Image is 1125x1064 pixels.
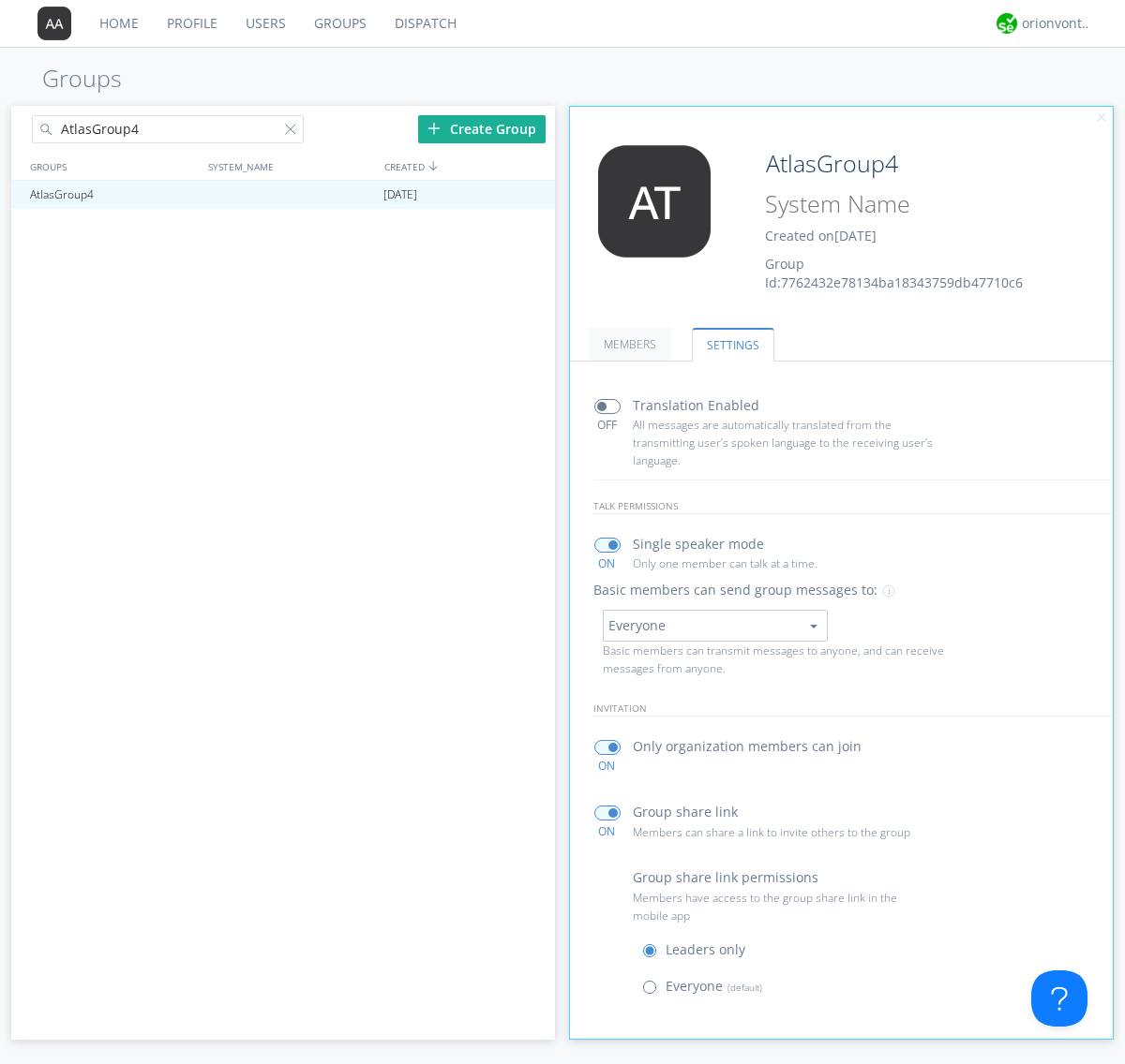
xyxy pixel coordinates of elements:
a: AtlasGroup4[DATE] [11,181,555,209]
div: Create Group [418,115,546,143]
img: plus.svg [427,122,441,135]
img: 373638.png [37,7,71,40]
p: Group share link [633,802,738,822]
input: Group Name [758,145,1061,183]
p: talk permissions [593,498,1114,514]
div: CREATED [380,153,557,180]
p: Everyone [666,976,762,997]
p: Only one member can talk at a time. [633,554,933,572]
iframe: Toggle Customer Support [1031,970,1087,1027]
p: Basic members can send group messages to: [593,580,877,600]
div: OFF [586,417,628,433]
div: AtlasGroup4 [25,181,201,209]
span: [DATE] [383,181,417,209]
div: ON [586,758,628,774]
div: orionvontas+atlas+automation+org2 [1022,14,1092,33]
span: (default) [723,981,762,994]
p: Only organization members can join [633,736,862,757]
p: Members can share a link to invite others to the group [633,823,933,841]
p: invitation [593,701,1114,717]
p: Group share link permissions [633,867,818,888]
a: SETTINGS [692,328,774,362]
input: Search groups [32,115,304,143]
div: GROUPS [25,153,199,180]
p: Translation Enabled [633,395,759,416]
input: System Name [758,186,1061,222]
p: Members have access to the group share link in the mobile app [633,889,933,924]
div: SYSTEM_NAME [203,153,380,180]
div: ON [586,555,628,571]
span: Group Id: 7762432e78134ba18343759db47710c6 [765,255,1023,291]
span: [DATE] [834,227,877,244]
p: Single speaker mode [633,534,764,554]
img: cancel.svg [1095,111,1108,125]
button: Everyone [603,610,828,642]
a: MEMBERS [589,328,671,361]
span: Created on [765,227,877,244]
p: Basic members can transmit messages to anyone, and can receive messages from anyone. [603,642,953,677]
p: All messages are automatically translated from the transmitting user’s spoken language to the rec... [633,416,933,470]
img: 373638.png [584,145,725,258]
img: 29d36aed6fa347d5a1537e7736e6aa13 [997,13,1017,34]
p: Leaders only [666,939,745,960]
div: ON [586,823,628,839]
